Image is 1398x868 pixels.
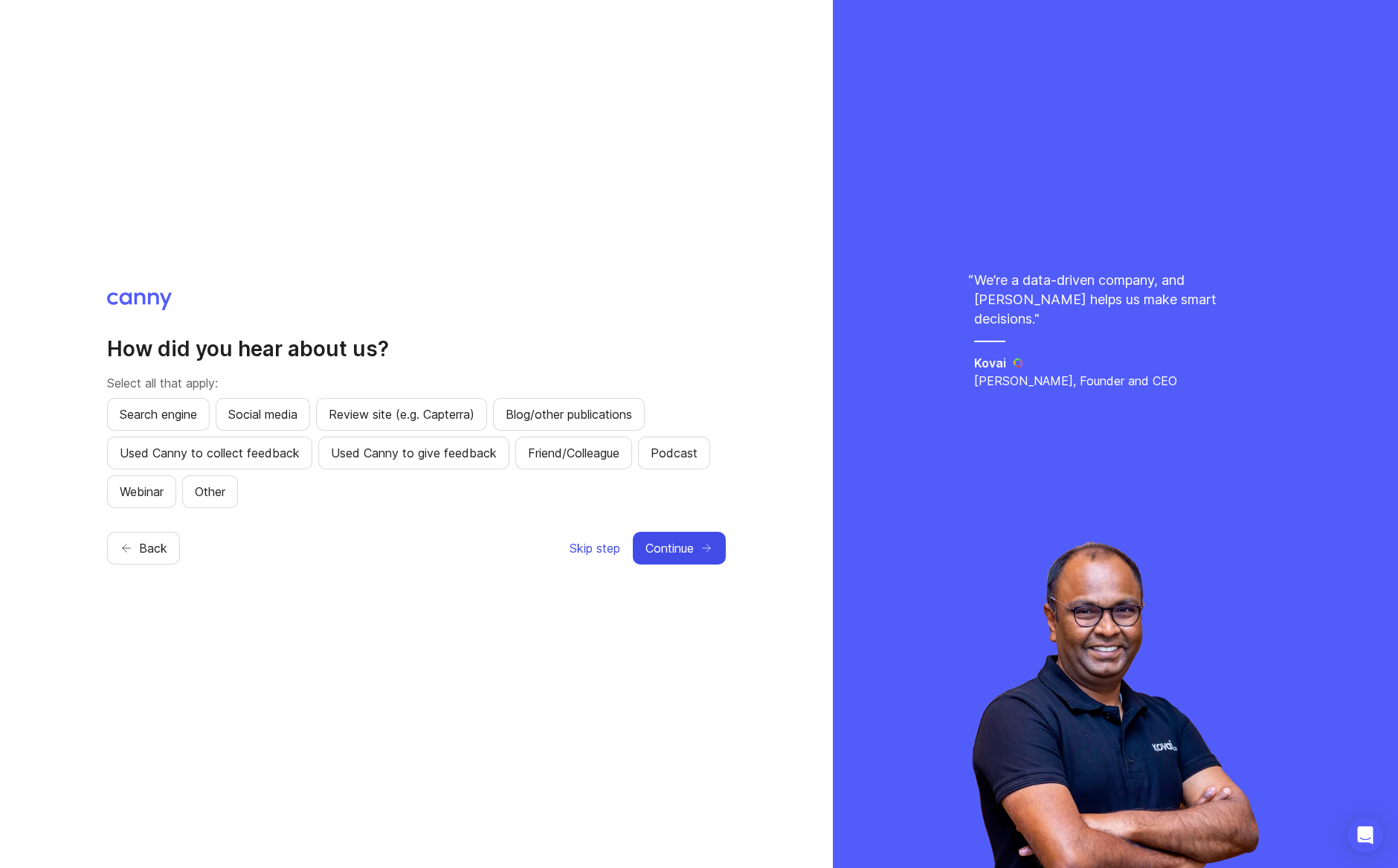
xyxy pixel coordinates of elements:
[651,444,698,462] span: Podcast
[107,437,312,469] button: Used Canny to collect feedback
[1012,357,1025,369] img: Kovai logo
[1347,817,1383,853] div: Open Intercom Messenger
[107,374,726,392] p: Select all that apply:
[974,372,1257,390] p: [PERSON_NAME], Founder and CEO
[972,541,1259,868] img: saravana-fdffc8c2a6fa09d1791ca03b1e989ae1.webp
[331,444,497,462] span: Used Canny to give feedback
[569,532,621,565] button: Skip step
[107,398,210,431] button: Search engine
[316,398,487,431] button: Review site (e.g. Capterra)
[633,532,726,565] button: Continue
[107,335,726,362] h2: How did you hear about us?
[570,539,620,557] span: Skip step
[528,444,619,462] span: Friend/Colleague
[107,475,176,508] button: Webinar
[107,292,172,310] img: Canny logo
[107,532,180,565] button: Back
[645,539,694,557] span: Continue
[506,405,632,423] span: Blog/other publications
[195,483,225,501] span: Other
[329,405,474,423] span: Review site (e.g. Capterra)
[493,398,645,431] button: Blog/other publications
[974,354,1006,372] h5: Kovai
[120,405,197,423] span: Search engine
[318,437,509,469] button: Used Canny to give feedback
[515,437,632,469] button: Friend/Colleague
[228,405,297,423] span: Social media
[638,437,710,469] button: Podcast
[139,539,167,557] span: Back
[120,444,300,462] span: Used Canny to collect feedback
[120,483,164,501] span: Webinar
[974,271,1257,329] p: We’re a data-driven company, and [PERSON_NAME] helps us make smart decisions. "
[216,398,310,431] button: Social media
[182,475,238,508] button: Other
